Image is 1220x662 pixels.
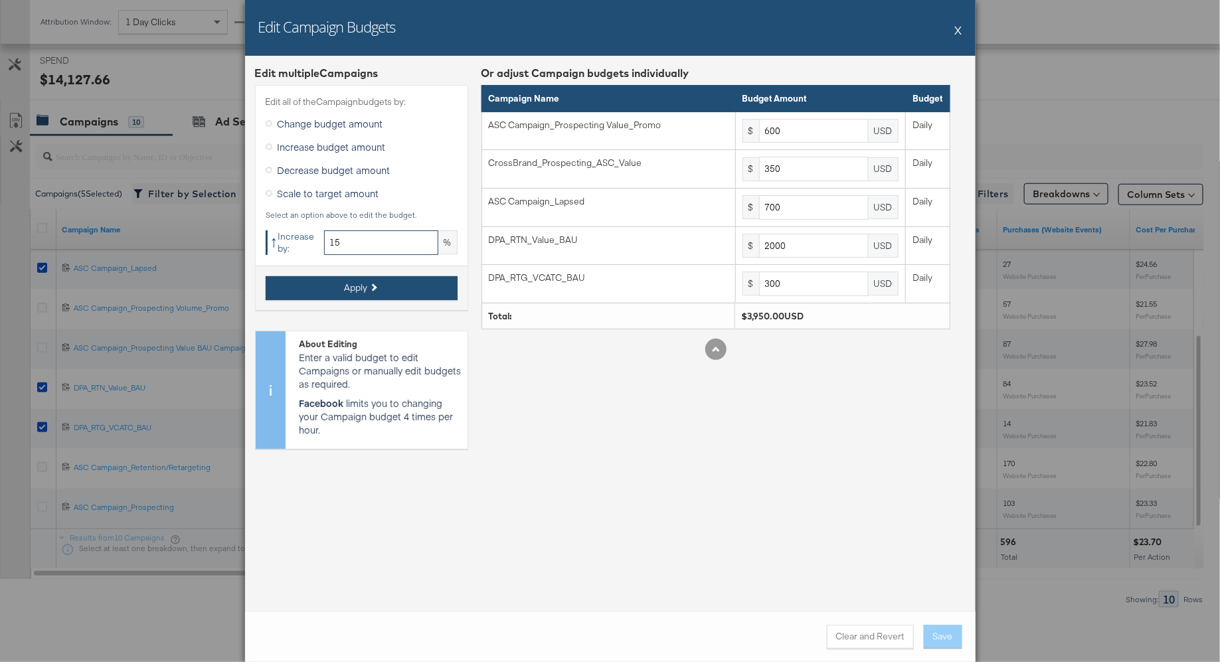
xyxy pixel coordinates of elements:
div: $ [742,119,759,143]
div: USD [869,195,899,219]
div: USD [869,272,899,295]
div: Select an option above to edit the budget. [266,210,458,220]
div: DPA_RTN_Value_BAU [489,234,728,246]
div: % [438,230,458,254]
td: Daily [906,265,950,303]
div: USD [869,234,899,258]
div: CrossBrand_Prospecting_ASC_Value [489,157,728,169]
span: Increase budget amount [278,140,386,153]
div: Or adjust Campaign budgets individually [481,66,950,81]
div: ASC Campaign_Prospecting Value_Promo [489,119,728,131]
button: Clear and Revert [827,625,914,649]
div: $ [742,195,759,219]
div: $ [742,272,759,295]
div: Edit multiple Campaign s [255,66,468,81]
span: Change budget amount [278,117,383,130]
div: About Editing [299,338,461,351]
div: Total: [489,310,728,323]
div: USD [869,119,899,143]
td: Daily [906,112,950,150]
td: Daily [906,189,950,227]
p: limits you to changing your Campaign budget 4 times per hour. [299,396,461,436]
td: Daily [906,226,950,265]
span: Apply [345,282,368,294]
div: USD [869,157,899,181]
td: Daily [906,150,950,189]
div: $3,950.00USD [742,310,943,323]
label: Edit all of the Campaign budgets by: [266,96,458,108]
button: X [955,17,962,43]
div: $ [742,157,759,181]
span: Decrease budget amount [278,163,391,177]
span: ↑ [270,229,278,252]
p: Enter a valid budget to edit Campaigns or manually edit budgets as required. [299,351,461,390]
th: Budget Amount [735,86,906,112]
div: DPA_RTG_VCATC_BAU [489,272,728,284]
th: Budget [906,86,950,112]
div: Increase by: [266,230,319,255]
h2: Edit Campaign Budgets [258,17,396,37]
strong: Facebook [299,396,343,410]
span: Scale to target amount [278,187,379,200]
div: ASC Campaign_Lapsed [489,195,728,208]
th: Campaign Name [481,86,735,112]
button: Apply [266,276,458,300]
div: $ [742,234,759,258]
